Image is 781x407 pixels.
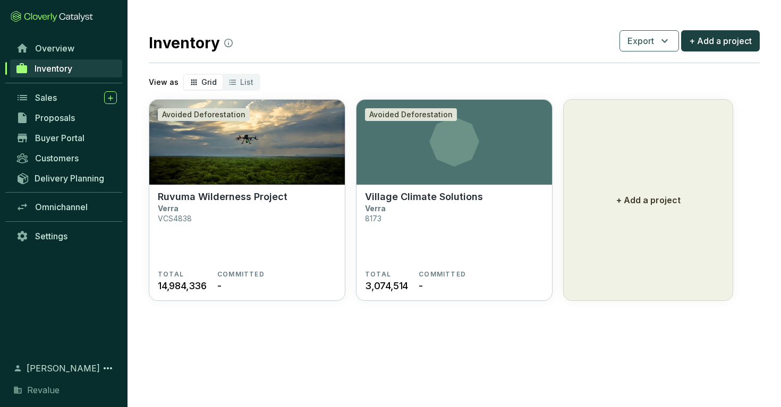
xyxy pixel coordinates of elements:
[158,108,250,121] div: Avoided Deforestation
[365,108,457,121] div: Avoided Deforestation
[35,43,74,54] span: Overview
[11,89,122,107] a: Sales
[689,34,752,47] span: + Add a project
[11,109,122,127] a: Proposals
[149,32,233,54] h2: Inventory
[27,362,100,375] span: [PERSON_NAME]
[183,74,260,91] div: segmented control
[11,169,122,187] a: Delivery Planning
[356,99,553,301] a: Avoided DeforestationVillage Climate SolutionsVerra8173TOTAL3,074,514COMMITTED-
[240,77,253,86] span: List
[365,191,483,203] p: Village Climate Solutions
[681,30,760,51] button: + Add a project
[27,384,60,396] span: Revalue
[217,279,222,293] span: -
[35,202,88,212] span: Omnichannel
[11,198,122,216] a: Omnichannel
[365,279,408,293] span: 3,074,514
[158,279,207,293] span: 14,984,336
[35,153,79,163] span: Customers
[158,191,287,203] p: Ruvuma Wilderness Project
[627,34,654,47] span: Export
[149,100,345,185] img: Ruvuma Wilderness Project
[365,214,381,223] p: 8173
[158,204,179,213] p: Verra
[35,63,72,74] span: Inventory
[616,194,681,206] p: + Add a project
[201,77,217,86] span: Grid
[35,112,75,123] span: Proposals
[35,92,57,103] span: Sales
[11,149,122,167] a: Customers
[158,214,192,223] p: VCS4838
[149,77,179,88] p: View as
[563,99,733,301] button: + Add a project
[11,129,122,147] a: Buyer Portal
[10,59,122,77] a: Inventory
[365,270,391,279] span: TOTAL
[11,39,122,57] a: Overview
[365,204,386,213] p: Verra
[35,173,104,184] span: Delivery Planning
[619,30,679,51] button: Export
[217,270,265,279] span: COMMITTED
[419,279,423,293] span: -
[35,231,67,241] span: Settings
[35,133,84,143] span: Buyer Portal
[149,99,345,301] a: Ruvuma Wilderness ProjectAvoided DeforestationRuvuma Wilderness ProjectVerraVCS4838TOTAL14,984,33...
[158,270,184,279] span: TOTAL
[419,270,466,279] span: COMMITTED
[11,227,122,245] a: Settings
